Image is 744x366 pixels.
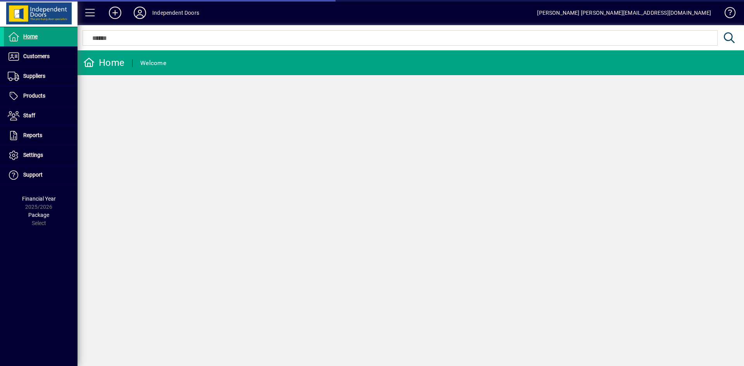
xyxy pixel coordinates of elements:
[4,126,77,145] a: Reports
[23,132,42,138] span: Reports
[4,165,77,185] a: Support
[83,57,124,69] div: Home
[23,152,43,158] span: Settings
[537,7,711,19] div: [PERSON_NAME] [PERSON_NAME][EMAIL_ADDRESS][DOMAIN_NAME]
[23,53,50,59] span: Customers
[23,33,38,40] span: Home
[4,146,77,165] a: Settings
[127,6,152,20] button: Profile
[28,212,49,218] span: Package
[103,6,127,20] button: Add
[23,112,35,119] span: Staff
[4,86,77,106] a: Products
[4,67,77,86] a: Suppliers
[152,7,199,19] div: Independent Doors
[4,106,77,125] a: Staff
[23,73,45,79] span: Suppliers
[23,93,45,99] span: Products
[22,196,56,202] span: Financial Year
[23,172,43,178] span: Support
[4,47,77,66] a: Customers
[140,57,166,69] div: Welcome
[719,2,734,27] a: Knowledge Base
